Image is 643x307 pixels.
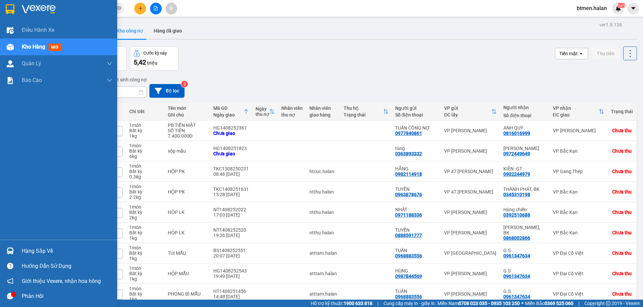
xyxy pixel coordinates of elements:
[503,146,546,151] div: BÙI NGỌC HẢI
[7,263,13,269] span: question-circle
[213,192,249,197] div: 15:28 [DATE]
[615,5,621,11] img: icon-new-feature
[612,250,632,256] div: Chưa thu
[617,3,625,8] sup: NaN
[129,210,161,215] div: Bất kỳ
[138,6,143,11] span: plus
[395,105,438,111] div: Người gửi
[503,294,530,299] div: 0961347634
[503,166,546,171] div: KIÊN -GT
[591,48,620,60] button: Thu tiền
[383,300,436,307] span: Cung cấp máy in - giấy in:
[213,294,249,299] div: 14:48 [DATE]
[129,245,161,250] div: 1 món
[107,61,112,66] span: down
[553,250,604,256] div: VP Đại Cồ Việt
[22,76,42,84] span: Báo cáo
[129,184,161,189] div: 1 món
[129,163,161,169] div: 1 món
[7,27,14,34] img: warehouse-icon
[550,103,608,121] th: Toggle SortBy
[395,268,438,274] div: HÙNG
[129,204,161,210] div: 1 món
[281,112,303,118] div: thu nợ
[252,103,278,121] th: Toggle SortBy
[129,154,161,159] div: 6 kg
[503,131,530,136] div: 0816016999
[559,50,578,57] div: Tiền mặt
[210,103,252,121] th: Toggle SortBy
[309,250,337,256] div: atttam.halan
[503,125,546,131] div: ANH QUÝ
[553,291,604,297] div: VP Đại Cồ Việt
[395,207,438,212] div: NHẤT
[395,131,422,136] div: 0977840861
[213,112,243,118] div: Ngày giao
[181,81,188,87] sup: 2
[311,300,372,307] span: Hỗ trợ kỹ thuật:
[395,125,438,131] div: TUẤN CÔNG NỢ
[503,105,546,110] div: Người nhận
[340,103,391,121] th: Toggle SortBy
[503,268,546,274] div: G.S
[444,148,497,154] div: VP [PERSON_NAME]
[395,171,422,177] div: 0982114918
[149,84,185,98] button: Bộ lọc
[444,210,497,215] div: VP [PERSON_NAME]
[444,128,497,133] div: VP [PERSON_NAME]
[213,146,249,151] div: HG1408251823
[6,4,14,14] img: logo-vxr
[129,250,161,256] div: Bất kỳ
[49,44,61,51] span: mới
[143,51,167,56] div: Cước kỳ này
[503,274,530,279] div: 0961347634
[553,148,604,154] div: VP Bắc Kạn
[395,233,422,238] div: 0888591777
[168,169,207,174] div: HỘP PK
[395,289,438,294] div: TUẤN
[117,6,121,10] span: close-circle
[256,106,269,111] div: Ngày
[444,189,497,195] div: VP 47 [PERSON_NAME]
[553,169,604,174] div: VP Gang Thép
[213,253,249,258] div: 20:07 [DATE]
[344,112,383,118] div: Trạng thái
[168,105,207,111] div: Tên món
[444,230,497,235] div: VP [PERSON_NAME]
[129,271,161,276] div: Bất kỳ
[553,189,604,195] div: VP Bắc Kạn
[130,47,178,71] button: Cước kỳ này5,42 triệu
[213,125,249,131] div: HG1408252361
[213,233,249,238] div: 19:26 [DATE]
[22,291,112,301] div: Phản hồi
[213,171,249,177] div: 08:46 [DATE]
[129,265,161,271] div: 1 món
[395,166,438,171] div: HẰNG
[129,143,161,148] div: 1 món
[213,207,249,212] div: NT1408252022
[612,148,632,154] div: Chưa thu
[444,169,497,174] div: VP 47 [PERSON_NAME]
[309,189,337,195] div: ntthu.halan
[129,169,161,174] div: Bất kỳ
[612,128,632,133] div: Chưa thu
[395,112,438,118] div: Số điện thoại
[612,169,632,174] div: Chưa thu
[395,192,422,197] div: 0963878676
[503,151,530,156] div: 0972449649
[168,128,207,139] div: SỐ TIỀN 7.400.000Đ
[503,207,546,212] div: Hùng chiến
[22,44,45,50] span: Kho hàng
[129,230,161,235] div: Bất kỳ
[503,225,546,235] div: LÝ ĐỖ HÙNG, BK
[553,112,599,118] div: ĐC giao
[7,278,13,284] span: notification
[344,105,383,111] div: Thu hộ
[213,151,249,156] div: Chưa giao
[444,271,497,276] div: VP [PERSON_NAME]
[134,58,146,66] span: 5,42
[553,210,604,215] div: VP Bắc Kạn
[612,230,632,235] div: Chưa thu
[441,103,500,121] th: Toggle SortBy
[503,192,530,197] div: 0345310198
